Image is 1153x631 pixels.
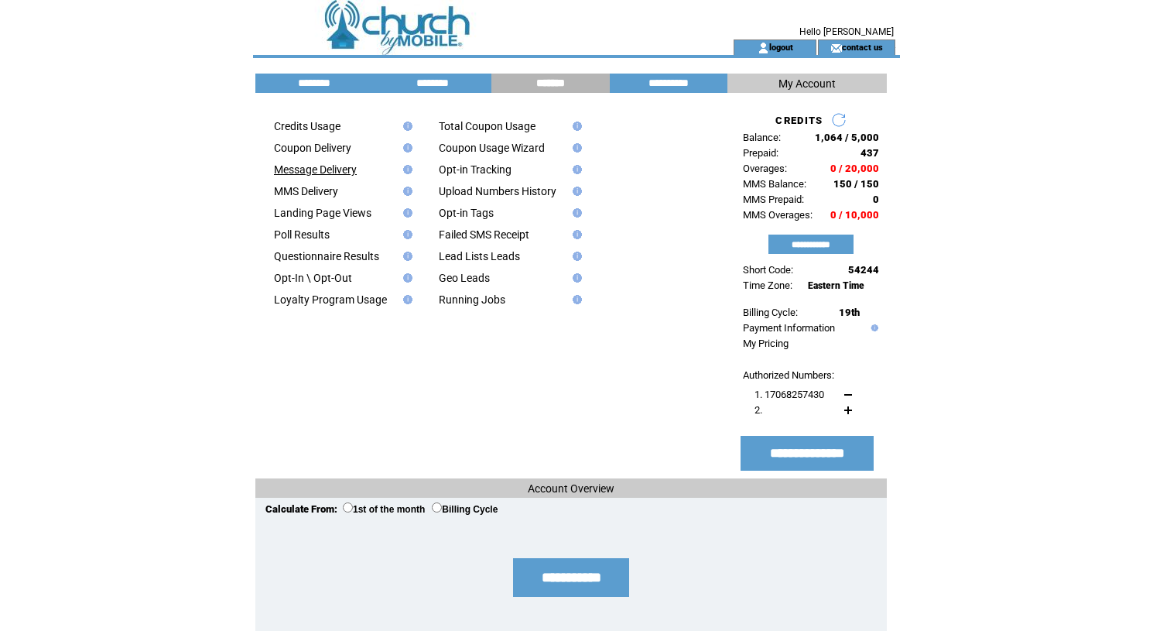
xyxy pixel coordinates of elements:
[343,502,353,513] input: 1st of the month
[758,42,769,54] img: account_icon.gif
[568,208,582,218] img: help.gif
[399,230,412,239] img: help.gif
[265,503,337,515] span: Calculate From:
[568,230,582,239] img: help.gif
[743,194,804,205] span: MMS Prepaid:
[439,228,529,241] a: Failed SMS Receipt
[528,482,614,495] span: Account Overview
[743,322,835,334] a: Payment Information
[839,307,860,318] span: 19th
[399,252,412,261] img: help.gif
[867,324,878,331] img: help.gif
[830,163,879,174] span: 0 / 20,000
[568,252,582,261] img: help.gif
[439,250,520,262] a: Lead Lists Leads
[439,185,556,197] a: Upload Numbers History
[754,404,762,416] span: 2.
[399,208,412,218] img: help.gif
[274,250,379,262] a: Questionnaire Results
[873,194,879,205] span: 0
[439,120,535,132] a: Total Coupon Usage
[439,142,545,154] a: Coupon Usage Wizard
[274,120,340,132] a: Credits Usage
[815,132,879,143] span: 1,064 / 5,000
[743,209,813,221] span: MMS Overages:
[848,264,879,276] span: 54244
[274,207,371,219] a: Landing Page Views
[842,42,883,52] a: contact us
[830,209,879,221] span: 0 / 10,000
[432,504,498,515] label: Billing Cycle
[775,115,823,126] span: CREDITS
[743,307,798,318] span: Billing Cycle:
[439,207,494,219] a: Opt-in Tags
[432,502,442,513] input: Billing Cycle
[743,163,787,174] span: Overages:
[743,178,806,190] span: MMS Balance:
[833,178,879,190] span: 150 / 150
[568,122,582,131] img: help.gif
[568,165,582,174] img: help.gif
[743,338,789,349] a: My Pricing
[274,142,351,154] a: Coupon Delivery
[754,389,824,400] span: 1. 17068257430
[399,122,412,131] img: help.gif
[743,279,792,291] span: Time Zone:
[778,77,836,90] span: My Account
[274,163,357,176] a: Message Delivery
[568,295,582,304] img: help.gif
[568,273,582,283] img: help.gif
[743,147,778,159] span: Prepaid:
[274,272,352,284] a: Opt-In \ Opt-Out
[860,147,879,159] span: 437
[743,264,793,276] span: Short Code:
[439,293,505,306] a: Running Jobs
[399,165,412,174] img: help.gif
[799,26,894,37] span: Hello [PERSON_NAME]
[808,280,864,291] span: Eastern Time
[743,369,834,381] span: Authorized Numbers:
[399,143,412,153] img: help.gif
[439,163,511,176] a: Opt-in Tracking
[274,293,387,306] a: Loyalty Program Usage
[830,42,842,54] img: contact_us_icon.gif
[568,143,582,153] img: help.gif
[343,504,425,515] label: 1st of the month
[439,272,490,284] a: Geo Leads
[769,42,793,52] a: logout
[274,228,330,241] a: Poll Results
[743,132,781,143] span: Balance:
[274,185,338,197] a: MMS Delivery
[399,187,412,196] img: help.gif
[399,295,412,304] img: help.gif
[568,187,582,196] img: help.gif
[399,273,412,283] img: help.gif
